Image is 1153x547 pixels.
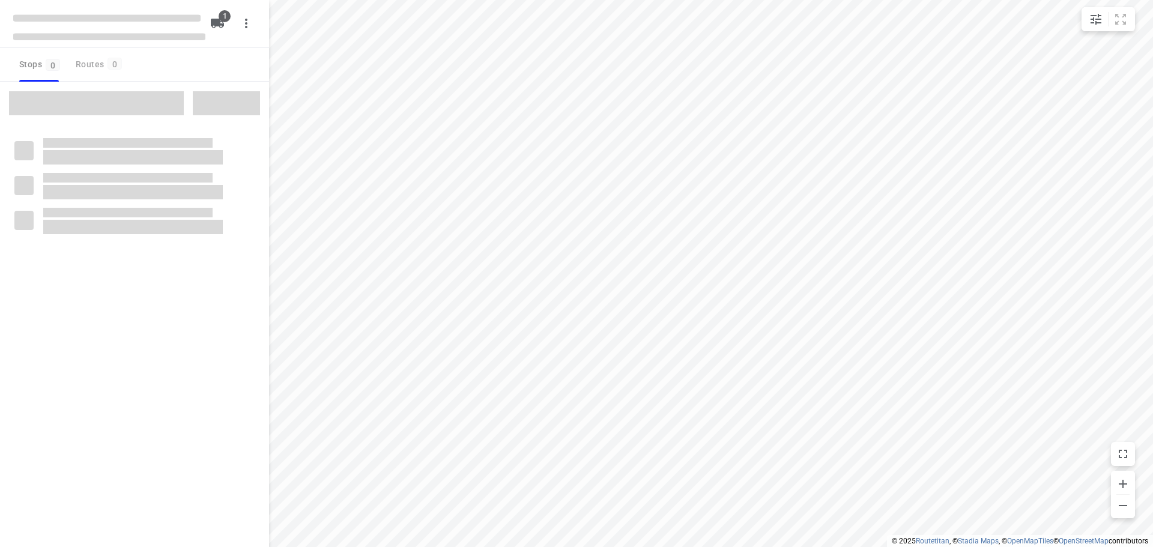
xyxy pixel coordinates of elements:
[916,537,949,545] a: Routetitan
[1084,7,1108,31] button: Map settings
[958,537,999,545] a: Stadia Maps
[892,537,1148,545] li: © 2025 , © , © © contributors
[1007,537,1053,545] a: OpenMapTiles
[1059,537,1109,545] a: OpenStreetMap
[1082,7,1135,31] div: small contained button group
